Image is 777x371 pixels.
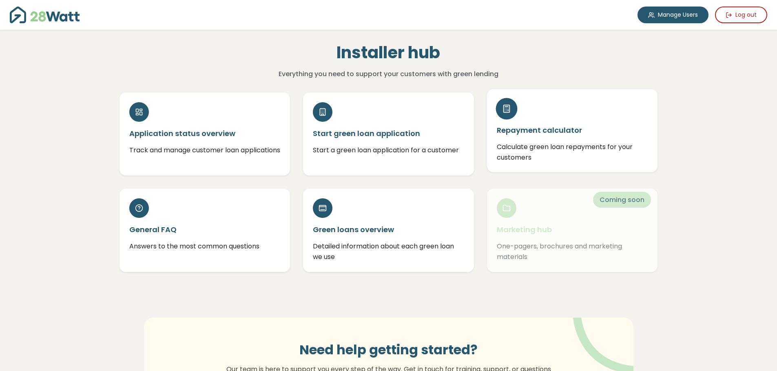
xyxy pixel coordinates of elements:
h5: Marketing hub [497,224,648,235]
h5: General FAQ [129,224,281,235]
p: Everything you need to support your customers with green lending [211,69,566,79]
a: Manage Users [638,7,708,23]
h3: Need help getting started? [221,342,556,358]
span: Coming soon [593,192,651,208]
h5: Repayment calculator [497,125,648,135]
h1: Installer hub [211,43,566,62]
p: Calculate green loan repayments for your customers [497,142,648,162]
button: Log out [715,7,767,23]
p: Answers to the most common questions [129,241,281,252]
h5: Start green loan application [313,128,464,138]
p: One-pagers, brochures and marketing materials [497,241,648,262]
h5: Green loans overview [313,224,464,235]
p: Detailed information about each green loan we use [313,241,464,262]
p: Start a green loan application for a customer [313,145,464,156]
h5: Application status overview [129,128,281,138]
p: Track and manage customer loan applications [129,145,281,156]
img: 28Watt [10,7,80,23]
